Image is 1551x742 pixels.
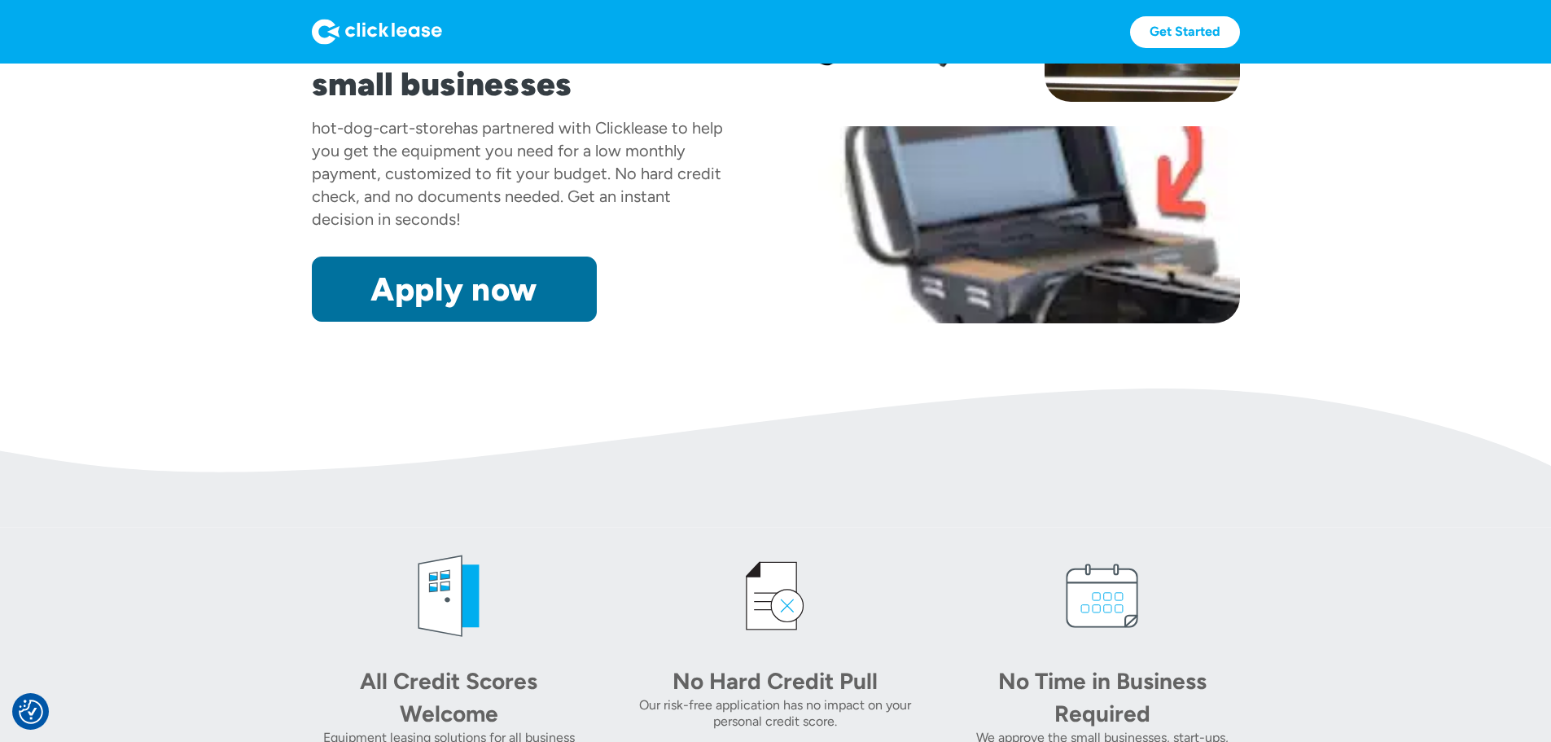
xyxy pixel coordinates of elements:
img: calendar icon [1054,547,1151,645]
div: All Credit Scores Welcome [335,665,563,730]
img: credit icon [726,547,824,645]
div: hot-dog-cart-store [312,118,453,138]
img: welcome icon [400,547,497,645]
button: Consent Preferences [19,700,43,724]
div: Our risk-free application has no impact on your personal credit score. [638,697,913,730]
div: has partnered with Clicklease to help you get the equipment you need for a low monthly payment, c... [312,118,723,229]
div: No Time in Business Required [988,665,1216,730]
div: No Hard Credit Pull [661,665,889,697]
a: Get Started [1130,16,1240,48]
img: Logo [312,19,442,45]
h1: Equipment leasing for small businesses [312,25,734,103]
a: Apply now [312,257,597,322]
img: Revisit consent button [19,700,43,724]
